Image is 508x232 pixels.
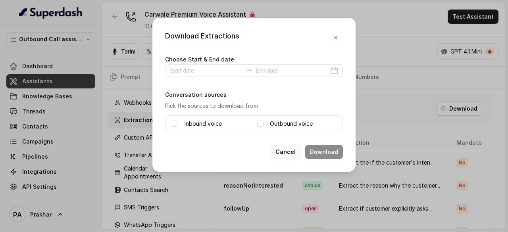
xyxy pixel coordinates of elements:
span: to [246,67,252,73]
label: Choose Start & End date [165,56,234,63]
button: Download [305,145,343,159]
input: Start date [170,66,243,75]
label: Outbound voice [270,119,313,128]
button: Cancel [271,145,300,159]
div: Download Extractions [165,31,239,45]
input: End date [256,66,329,75]
span: swap-right [246,67,252,73]
label: Conversation sources [165,91,227,98]
label: Inbound voice [185,119,222,128]
p: Pick the sources to download from [165,101,343,111]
